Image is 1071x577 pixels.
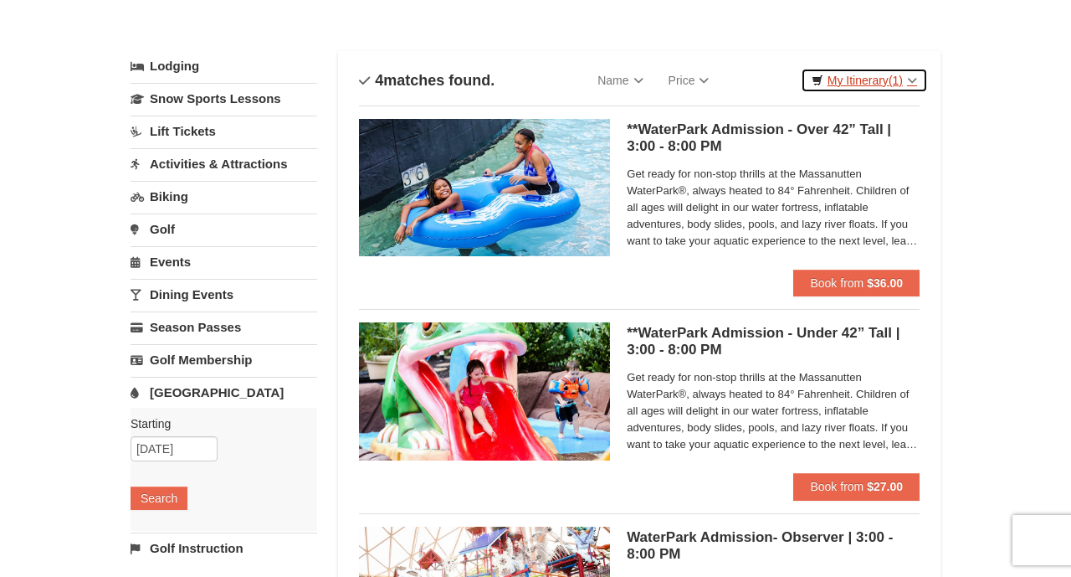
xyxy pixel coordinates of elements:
[375,72,383,89] span: 4
[131,377,317,408] a: [GEOGRAPHIC_DATA]
[131,279,317,310] a: Dining Events
[627,369,920,453] span: Get ready for non-stop thrills at the Massanutten WaterPark®, always heated to 84° Fahrenheit. Ch...
[867,276,903,290] strong: $36.00
[627,325,920,358] h5: **WaterPark Admission - Under 42” Tall | 3:00 - 8:00 PM
[131,415,305,432] label: Starting
[131,214,317,245] a: Golf
[810,276,863,290] span: Book from
[359,72,495,89] h4: matches found.
[656,64,722,97] a: Price
[627,166,920,250] span: Get ready for non-stop thrills at the Massanutten WaterPark®, always heated to 84° Fahrenheit. Ch...
[627,529,920,563] h5: WaterPark Admission- Observer | 3:00 - 8:00 PM
[585,64,655,97] a: Name
[359,322,610,460] img: 6619917-1062-d161e022.jpg
[793,270,920,296] button: Book from $36.00
[889,74,903,87] span: (1)
[131,533,317,564] a: Golf Instruction
[131,181,317,212] a: Biking
[131,487,187,510] button: Search
[627,121,920,155] h5: **WaterPark Admission - Over 42” Tall | 3:00 - 8:00 PM
[131,344,317,375] a: Golf Membership
[801,68,928,93] a: My Itinerary(1)
[131,148,317,179] a: Activities & Attractions
[131,83,317,114] a: Snow Sports Lessons
[131,116,317,147] a: Lift Tickets
[131,246,317,277] a: Events
[359,119,610,256] img: 6619917-1058-293f39d8.jpg
[867,480,903,493] strong: $27.00
[131,312,317,343] a: Season Passes
[793,473,920,500] button: Book from $27.00
[810,480,863,493] span: Book from
[131,51,317,81] a: Lodging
